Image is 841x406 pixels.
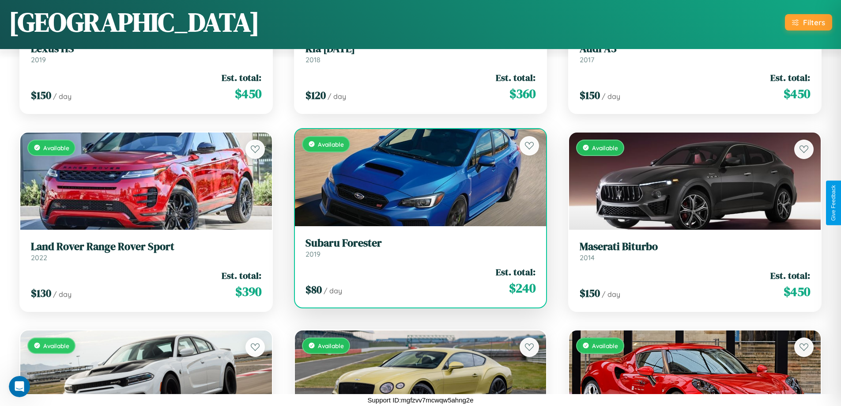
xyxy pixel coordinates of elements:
[305,42,536,55] h3: Kia [DATE]
[785,14,832,30] button: Filters
[31,42,261,55] h3: Lexus HS
[305,88,326,102] span: $ 120
[328,92,346,101] span: / day
[496,266,536,278] span: Est. total:
[31,240,261,253] h3: Land Rover Range Rover Sport
[592,144,618,152] span: Available
[580,240,810,253] h3: Maserati Biturbo
[580,240,810,262] a: Maserati Biturbo2014
[580,42,810,55] h3: Audi A3
[53,290,72,299] span: / day
[830,185,837,221] div: Give Feedback
[305,237,536,258] a: Subaru Forester2019
[235,283,261,300] span: $ 390
[580,88,600,102] span: $ 150
[31,55,46,64] span: 2019
[367,394,473,406] p: Support ID: mgfzvv7mcwqw5ahng2e
[580,55,594,64] span: 2017
[496,71,536,84] span: Est. total:
[235,85,261,102] span: $ 450
[222,71,261,84] span: Est. total:
[53,92,72,101] span: / day
[305,250,321,258] span: 2019
[31,253,47,262] span: 2022
[602,92,620,101] span: / day
[509,85,536,102] span: $ 360
[9,4,260,40] h1: [GEOGRAPHIC_DATA]
[324,286,342,295] span: / day
[509,279,536,297] span: $ 240
[9,376,30,397] iframe: Intercom live chat
[31,286,51,300] span: $ 130
[31,88,51,102] span: $ 150
[784,85,810,102] span: $ 450
[305,237,536,250] h3: Subaru Forester
[318,140,344,148] span: Available
[31,42,261,64] a: Lexus HS2019
[305,282,322,297] span: $ 80
[592,342,618,349] span: Available
[770,269,810,282] span: Est. total:
[770,71,810,84] span: Est. total:
[31,240,261,262] a: Land Rover Range Rover Sport2022
[784,283,810,300] span: $ 450
[580,253,595,262] span: 2014
[580,42,810,64] a: Audi A32017
[222,269,261,282] span: Est. total:
[602,290,620,299] span: / day
[318,342,344,349] span: Available
[803,18,825,27] div: Filters
[580,286,600,300] span: $ 150
[305,55,321,64] span: 2018
[43,342,69,349] span: Available
[305,42,536,64] a: Kia [DATE]2018
[43,144,69,152] span: Available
